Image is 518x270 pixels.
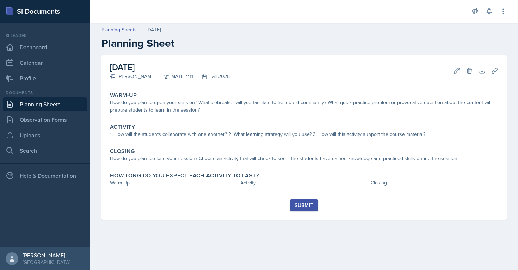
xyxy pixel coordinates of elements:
div: 1. How will the students collaborate with one another? 2. What learning strategy will you use? 3.... [110,131,498,138]
a: Search [3,144,87,158]
h2: [DATE] [110,61,230,74]
div: How do you plan to close your session? Choose an activity that will check to see if the students ... [110,155,498,162]
a: Calendar [3,56,87,70]
a: Uploads [3,128,87,142]
div: Help & Documentation [3,169,87,183]
h2: Planning Sheet [101,37,507,50]
a: Planning Sheets [3,97,87,111]
div: Documents [3,89,87,96]
div: [DATE] [147,26,161,33]
div: Si leader [3,32,87,39]
div: Fall 2025 [193,73,230,80]
label: How long do you expect each activity to last? [110,172,259,179]
div: Activity [240,179,368,187]
a: Observation Forms [3,113,87,127]
div: MATH 1111 [155,73,193,80]
div: How do you plan to open your session? What icebreaker will you facilitate to help build community... [110,99,498,114]
a: Dashboard [3,40,87,54]
a: Planning Sheets [101,26,137,33]
div: Warm-Up [110,179,238,187]
a: Profile [3,71,87,85]
div: Submit [295,202,313,208]
label: Closing [110,148,135,155]
div: [PERSON_NAME] [23,252,70,259]
div: Closing [371,179,498,187]
div: [GEOGRAPHIC_DATA] [23,259,70,266]
label: Activity [110,124,135,131]
div: [PERSON_NAME] [110,73,155,80]
button: Submit [290,199,318,211]
label: Warm-Up [110,92,137,99]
